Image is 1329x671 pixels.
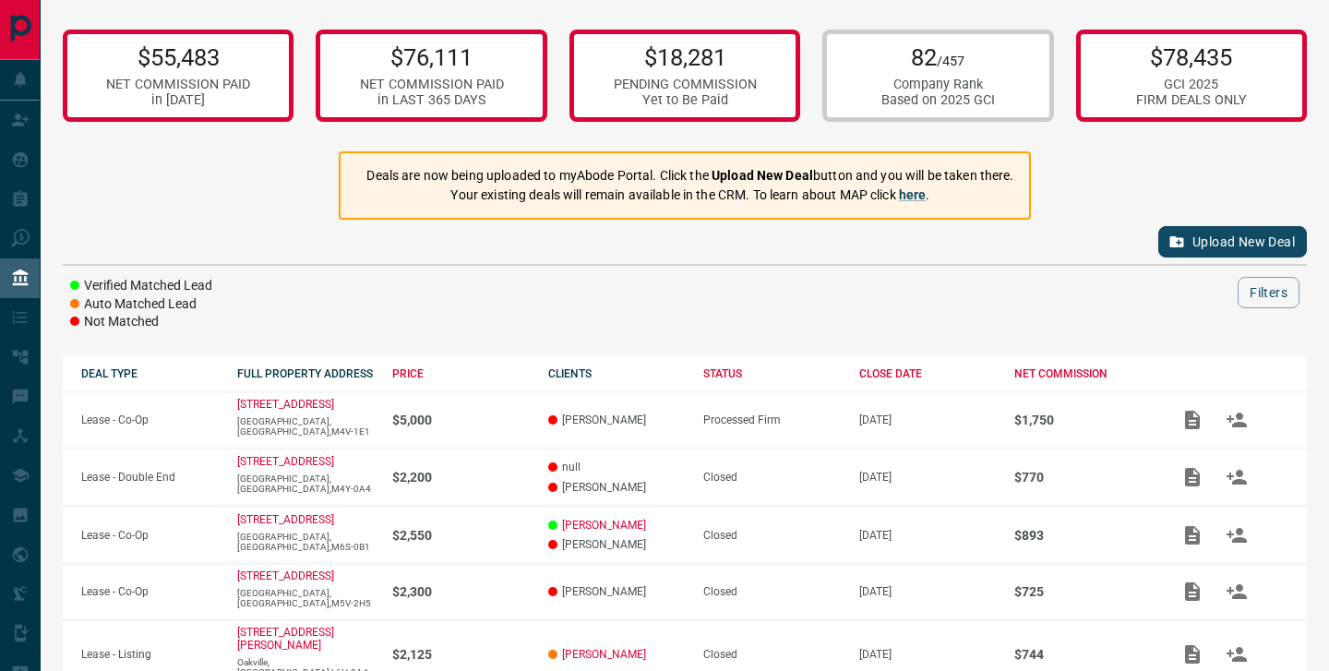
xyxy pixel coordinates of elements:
[1215,413,1259,425] span: Match Clients
[881,43,995,71] p: 82
[614,77,757,92] div: PENDING COMMISSION
[859,529,997,542] p: [DATE]
[562,648,646,661] a: [PERSON_NAME]
[392,413,530,427] p: $5,000
[237,626,334,652] a: [STREET_ADDRESS][PERSON_NAME]
[703,529,841,542] div: Closed
[237,416,375,437] p: [GEOGRAPHIC_DATA],[GEOGRAPHIC_DATA],M4V-1E1
[614,43,757,71] p: $18,281
[237,455,334,468] a: [STREET_ADDRESS]
[703,471,841,484] div: Closed
[392,470,530,485] p: $2,200
[1215,528,1259,541] span: Match Clients
[237,569,334,582] a: [STREET_ADDRESS]
[237,473,375,494] p: [GEOGRAPHIC_DATA],[GEOGRAPHIC_DATA],M4Y-0A4
[703,367,841,380] div: STATUS
[859,413,997,426] p: [DATE]
[360,77,504,92] div: NET COMMISSION PAID
[392,647,530,662] p: $2,125
[548,367,686,380] div: CLIENTS
[360,43,504,71] p: $76,111
[1215,585,1259,598] span: Match Clients
[1170,585,1215,598] span: Add / View Documents
[859,585,997,598] p: [DATE]
[81,367,219,380] div: DEAL TYPE
[392,528,530,543] p: $2,550
[548,461,686,473] p: null
[881,92,995,108] div: Based on 2025 GCI
[237,398,334,411] a: [STREET_ADDRESS]
[106,43,250,71] p: $55,483
[70,295,212,314] li: Auto Matched Lead
[106,92,250,108] div: in [DATE]
[703,413,841,426] div: Processed Firm
[859,471,997,484] p: [DATE]
[1136,92,1247,108] div: FIRM DEALS ONLY
[703,585,841,598] div: Closed
[1238,277,1299,308] button: Filters
[712,168,813,183] strong: Upload New Deal
[237,513,334,526] a: [STREET_ADDRESS]
[899,187,927,202] a: here
[237,367,375,380] div: FULL PROPERTY ADDRESS
[548,413,686,426] p: [PERSON_NAME]
[1014,367,1152,380] div: NET COMMISSION
[392,367,530,380] div: PRICE
[1014,647,1152,662] p: $744
[237,532,375,552] p: [GEOGRAPHIC_DATA],[GEOGRAPHIC_DATA],M6S-0B1
[1014,584,1152,599] p: $725
[1136,43,1247,71] p: $78,435
[360,92,504,108] div: in LAST 365 DAYS
[614,92,757,108] div: Yet to Be Paid
[81,529,219,542] p: Lease - Co-Op
[548,538,686,551] p: [PERSON_NAME]
[1215,648,1259,661] span: Match Clients
[81,413,219,426] p: Lease - Co-Op
[1170,648,1215,661] span: Add / View Documents
[70,313,212,331] li: Not Matched
[81,648,219,661] p: Lease - Listing
[1215,470,1259,483] span: Match Clients
[1014,528,1152,543] p: $893
[548,585,686,598] p: [PERSON_NAME]
[881,77,995,92] div: Company Rank
[703,648,841,661] div: Closed
[1170,528,1215,541] span: Add / View Documents
[1014,470,1152,485] p: $770
[1158,226,1307,258] button: Upload New Deal
[392,584,530,599] p: $2,300
[1170,413,1215,425] span: Add / View Documents
[106,77,250,92] div: NET COMMISSION PAID
[1014,413,1152,427] p: $1,750
[859,367,997,380] div: CLOSE DATE
[70,277,212,295] li: Verified Matched Lead
[1136,77,1247,92] div: GCI 2025
[937,54,964,69] span: /457
[562,519,646,532] a: [PERSON_NAME]
[859,648,997,661] p: [DATE]
[366,186,1013,205] p: Your existing deals will remain available in the CRM. To learn about MAP click .
[1170,470,1215,483] span: Add / View Documents
[81,585,219,598] p: Lease - Co-Op
[548,481,686,494] p: [PERSON_NAME]
[81,471,219,484] p: Lease - Double End
[237,588,375,608] p: [GEOGRAPHIC_DATA],[GEOGRAPHIC_DATA],M5V-2H5
[366,166,1013,186] p: Deals are now being uploaded to myAbode Portal. Click the button and you will be taken there.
